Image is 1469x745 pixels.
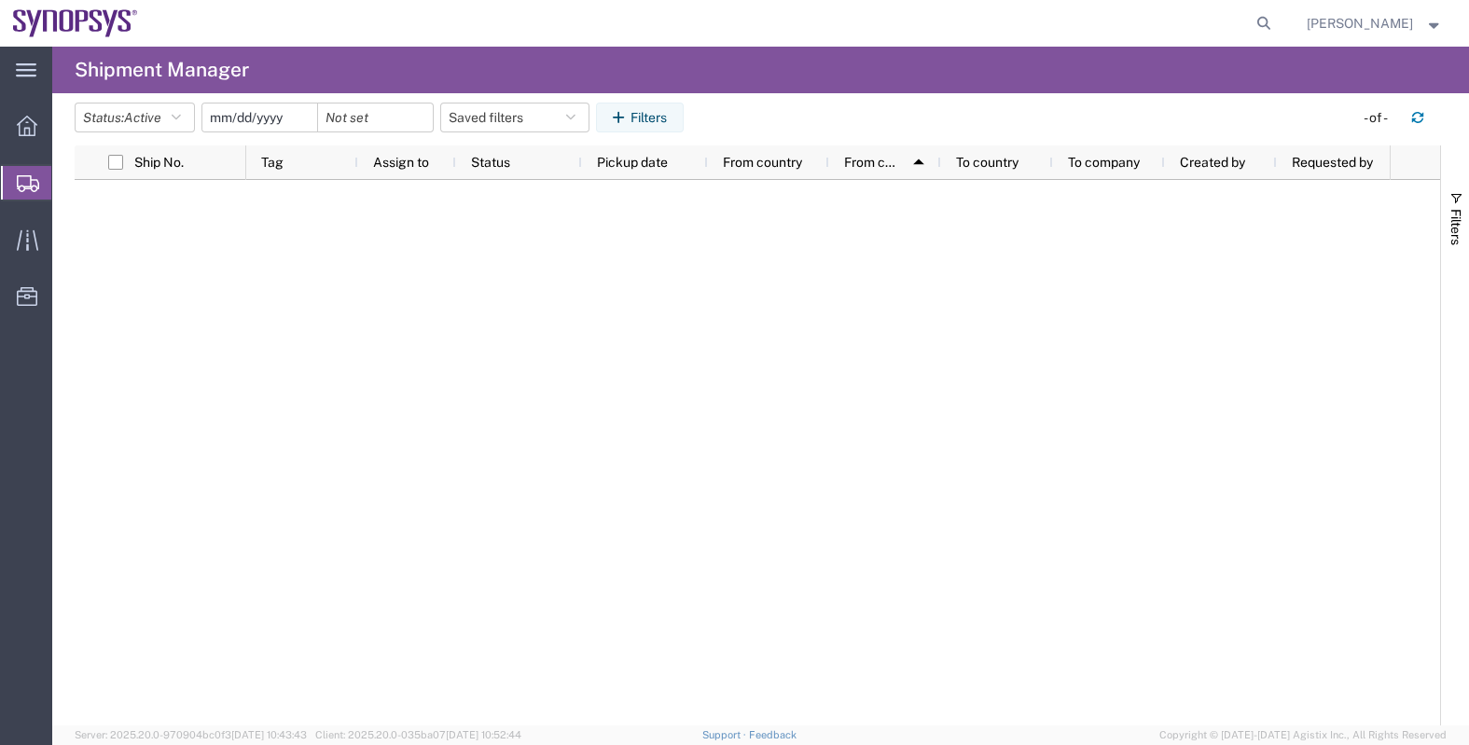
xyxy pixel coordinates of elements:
a: Support [702,729,749,740]
span: Status [471,155,510,170]
div: - of - [1364,108,1396,128]
span: Copyright © [DATE]-[DATE] Agistix Inc., All Rights Reserved [1159,727,1447,743]
span: From company [844,155,898,170]
span: Active [124,110,161,125]
span: Server: 2025.20.0-970904bc0f3 [75,729,307,740]
span: Kris Ford [1307,13,1413,34]
a: Feedback [749,729,797,740]
span: To country [956,155,1019,170]
span: Created by [1180,155,1245,170]
span: Ship No. [134,155,184,170]
span: Requested by [1292,155,1373,170]
button: Status:Active [75,103,195,132]
span: Filters [1448,209,1463,245]
span: From country [723,155,802,170]
h4: Shipment Manager [75,47,249,93]
button: [PERSON_NAME] [1306,12,1444,34]
span: [DATE] 10:52:44 [446,729,521,740]
button: Saved filters [440,103,589,132]
span: Pickup date [597,155,668,170]
input: Not set [202,103,317,131]
span: Assign to [373,155,429,170]
span: [DATE] 10:43:43 [231,729,307,740]
span: To company [1068,155,1140,170]
span: Tag [261,155,284,170]
input: Not set [318,103,433,131]
span: Client: 2025.20.0-035ba07 [315,729,521,740]
button: Filters [596,103,684,132]
img: logo [13,9,138,37]
img: arrow-dropup.svg [904,147,934,177]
